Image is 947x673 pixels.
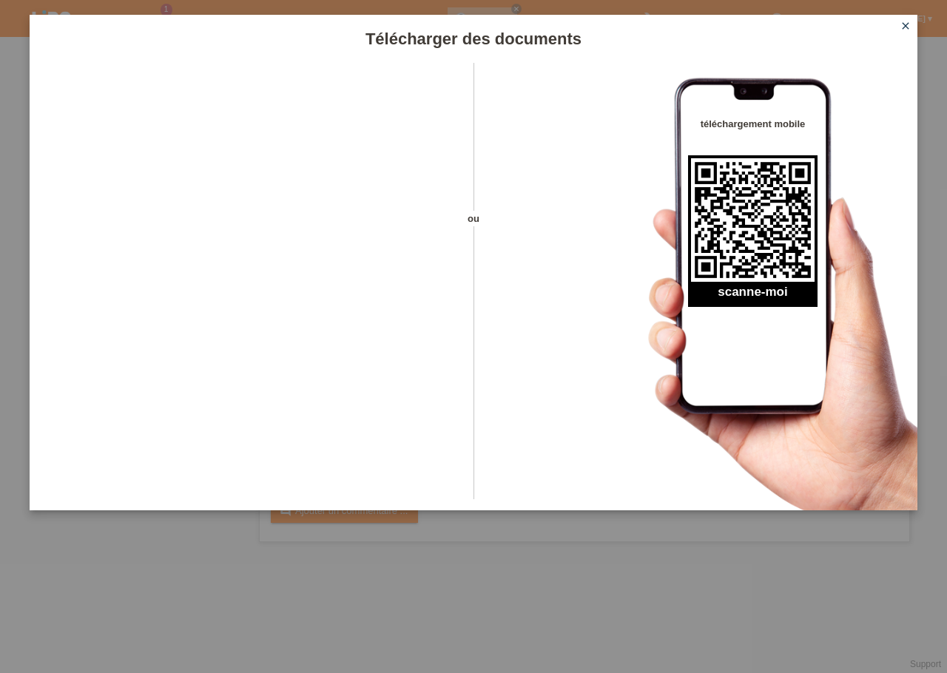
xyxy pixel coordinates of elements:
[688,285,818,307] h2: scanne-moi
[688,118,818,129] h4: téléchargement mobile
[900,20,911,32] i: close
[30,30,917,48] h1: Télécharger des documents
[52,100,448,470] iframe: Upload
[448,211,499,226] span: ou
[896,18,915,35] a: close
